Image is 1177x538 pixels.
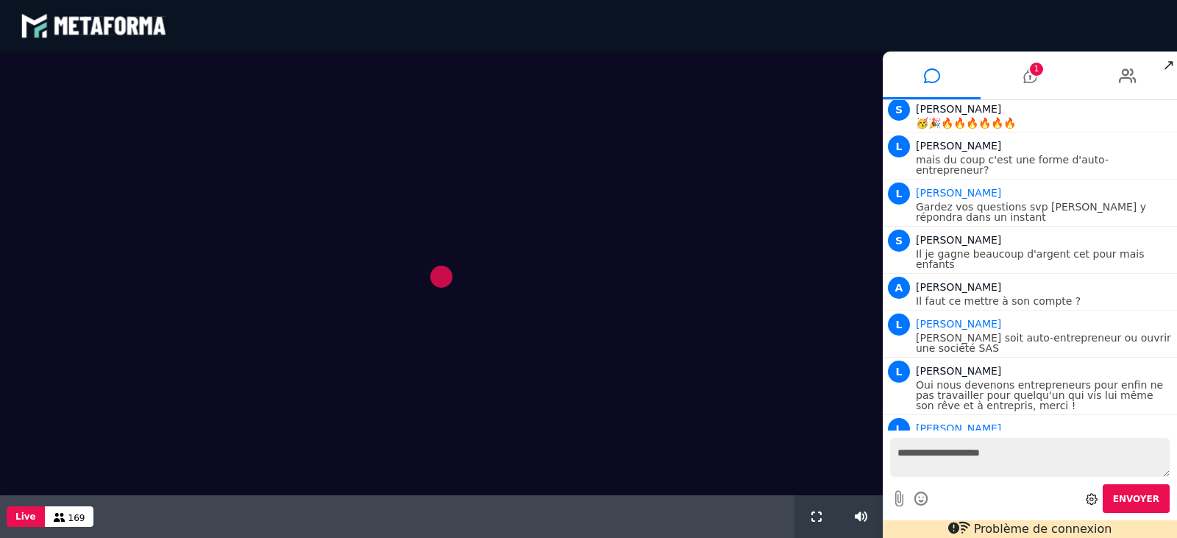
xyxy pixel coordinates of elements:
button: Envoyer [1103,484,1170,513]
p: Oui nous devenons entrepreneurs pour enfin ne pas travailler pour quelqu'un qui vis lui même son ... [916,380,1173,411]
span: Animateur [916,318,1001,330]
span: [PERSON_NAME] [916,103,1001,115]
span: S [888,230,910,252]
p: Gardez vos questions svp [PERSON_NAME] y répondra dans un instant [916,202,1173,222]
span: L [888,183,910,205]
span: 169 [68,513,85,523]
span: Animateur [916,187,1001,199]
span: [PERSON_NAME] [916,234,1001,246]
span: 1 [1030,63,1043,76]
span: [PERSON_NAME] [916,281,1001,293]
span: Animateur [916,422,1001,434]
p: 🥳🎉🔥🔥🔥🔥🔥🔥 [916,118,1173,128]
span: A [888,277,910,299]
span: [PERSON_NAME] [916,140,1001,152]
span: L [888,314,910,336]
div: Problème de connexion [883,520,1177,538]
p: mais du coup c'est une forme d'auto-entrepreneur? [916,155,1173,175]
p: [PERSON_NAME] soit auto-entrepreneur ou ouvrir une société SAS [916,333,1173,353]
span: L [888,135,910,157]
span: ↗ [1160,52,1177,78]
span: Envoyer [1113,494,1159,504]
span: L [888,418,910,440]
p: Il je gagne beaucoup d'argent cet pour mais enfants [916,249,1173,269]
p: Il faut ce mettre à son compte ? [916,296,1173,306]
span: [PERSON_NAME] [916,365,1001,377]
button: Live [7,506,45,527]
span: L [888,361,910,383]
span: S [888,99,910,121]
